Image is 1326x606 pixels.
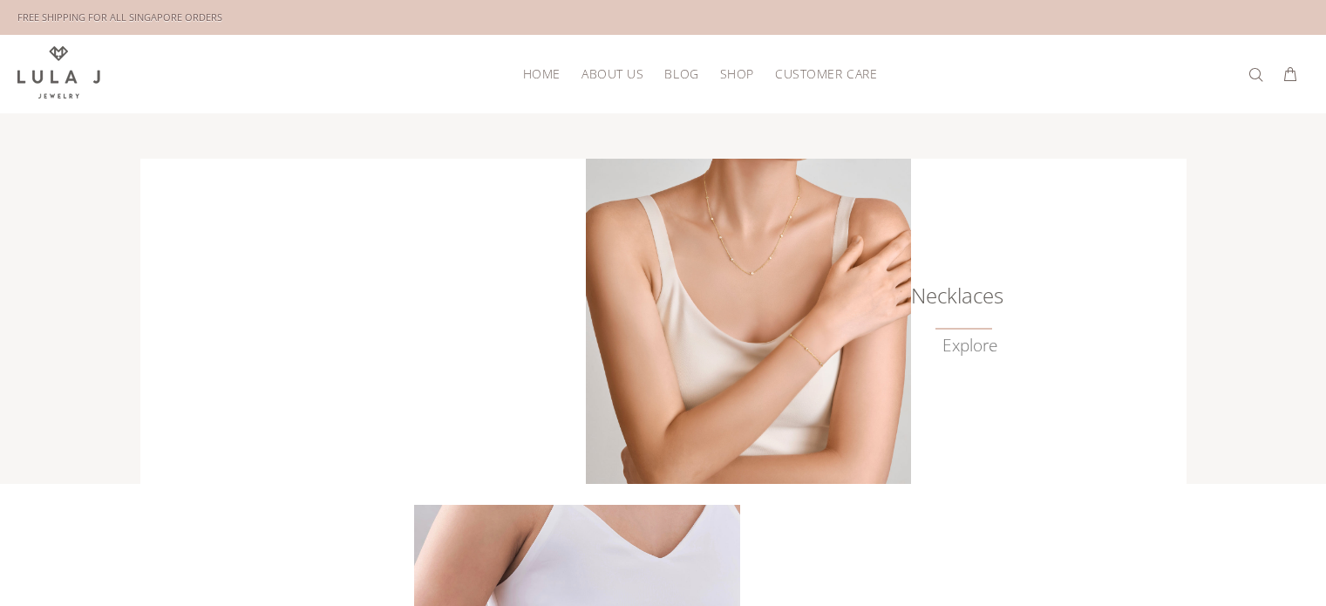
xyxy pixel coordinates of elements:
[654,60,709,87] a: Blog
[523,67,561,80] span: HOME
[586,159,911,484] img: Lula J Gold Necklaces Collection
[710,60,765,87] a: Shop
[571,60,654,87] a: About Us
[664,67,698,80] span: Blog
[17,8,222,27] div: FREE SHIPPING FOR ALL SINGAPORE ORDERS
[513,60,571,87] a: HOME
[720,67,754,80] span: Shop
[910,287,997,304] h6: Necklaces
[765,60,877,87] a: Customer Care
[942,336,997,356] a: Explore
[581,67,643,80] span: About Us
[775,67,877,80] span: Customer Care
